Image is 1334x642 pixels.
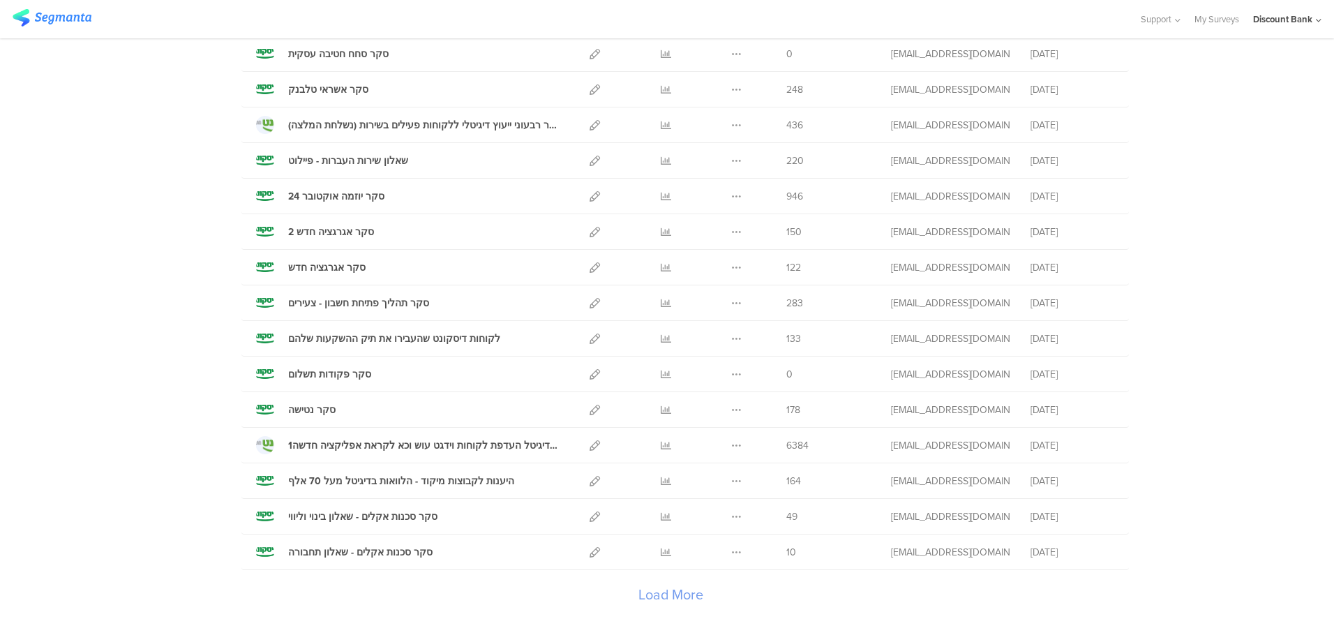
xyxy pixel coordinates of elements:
[891,545,1010,560] div: survey_discount@dbank.co.il
[288,438,559,453] div: תובנה בדיגיטל העדפת לקוחות וידגט עוש וכא לקראת אפליקציה חדשה1
[891,118,1010,133] div: survey_discount@dbank.co.il
[786,47,793,61] span: 0
[1031,225,1114,239] div: [DATE]
[256,507,437,525] a: סקר סכנות אקלים - שאלון בינוי וליווי
[288,47,389,61] div: סקר סחח חטיבה עסקית
[786,154,804,168] span: 220
[1141,13,1171,26] span: Support
[256,80,368,98] a: סקר אשראי טלבנק
[1031,367,1114,382] div: [DATE]
[891,474,1010,488] div: survey_discount@dbank.co.il
[891,331,1010,346] div: survey_discount@dbank.co.il
[288,118,559,133] div: סקר רבעוני ייעוץ דיגיטלי ללקוחות פעילים בשירות (נשלחת המלצה)
[288,260,366,275] div: סקר אגרגציה חדש
[891,189,1010,204] div: survey_discount@dbank.co.il
[288,509,437,524] div: סקר סכנות אקלים - שאלון בינוי וליווי
[288,296,429,311] div: סקר תהליך פתיחת חשבון - צעירים
[786,82,803,97] span: 248
[891,260,1010,275] div: survey_discount@dbank.co.il
[786,403,800,417] span: 178
[256,543,433,561] a: סקר סכנות אקלים - שאלון תחבורה
[891,403,1010,417] div: survey_discount@dbank.co.il
[288,154,408,168] div: שאלון שירות העברות - פיילוט
[1031,260,1114,275] div: [DATE]
[786,509,797,524] span: 49
[891,509,1010,524] div: survey_discount@dbank.co.il
[256,472,514,490] a: היענות לקבוצות מיקוד - הלוואות בדיגיטל מעל 70 אלף
[1031,509,1114,524] div: [DATE]
[891,47,1010,61] div: survey_discount@dbank.co.il
[288,367,371,382] div: סקר פקודות תשלום
[1031,296,1114,311] div: [DATE]
[786,118,803,133] span: 436
[1253,13,1312,26] div: Discount Bank
[1031,189,1114,204] div: [DATE]
[891,225,1010,239] div: survey_discount@dbank.co.il
[288,403,336,417] div: סקר נטישה
[891,154,1010,168] div: survey_discount@dbank.co.il
[786,260,801,275] span: 122
[256,151,408,170] a: שאלון שירות העברות - פיילוט
[13,9,91,27] img: segmanta logo
[256,116,559,134] a: סקר רבעוני ייעוץ דיגיטלי ללקוחות פעילים בשירות (נשלחת המלצה)
[786,225,802,239] span: 150
[891,296,1010,311] div: survey_discount@dbank.co.il
[288,545,433,560] div: סקר סכנות אקלים - שאלון תחבורה
[1031,438,1114,453] div: [DATE]
[891,438,1010,453] div: survey_discount@dbank.co.il
[256,223,374,241] a: 2 סקר אגרגציה חדש
[256,329,500,348] a: לקוחות דיסקונט שהעבירו את תיק ההשקעות שלהם
[1031,474,1114,488] div: [DATE]
[786,474,801,488] span: 164
[786,367,793,382] span: 0
[256,436,559,454] a: תובנה בדיגיטל העדפת לקוחות וידגט עוש וכא לקראת אפליקציה חדשה1
[256,401,336,419] a: סקר נטישה
[786,545,796,560] span: 10
[241,570,1100,626] div: Load More
[288,82,368,97] div: סקר אשראי טלבנק
[256,45,389,63] a: סקר סחח חטיבה עסקית
[256,258,366,276] a: סקר אגרגציה חדש
[288,474,514,488] div: היענות לקבוצות מיקוד - הלוואות בדיגיטל מעל 70 אלף
[256,187,384,205] a: סקר יוזמה אוקטובר 24
[891,367,1010,382] div: survey_discount@dbank.co.il
[1031,331,1114,346] div: [DATE]
[288,225,374,239] div: 2 סקר אגרגציה חדש
[288,189,384,204] div: סקר יוזמה אוקטובר 24
[786,296,803,311] span: 283
[256,294,429,312] a: סקר תהליך פתיחת חשבון - צעירים
[786,189,803,204] span: 946
[1031,403,1114,417] div: [DATE]
[786,438,809,453] span: 6384
[256,365,371,383] a: סקר פקודות תשלום
[288,331,500,346] div: לקוחות דיסקונט שהעבירו את תיק ההשקעות שלהם
[1031,82,1114,97] div: [DATE]
[786,331,801,346] span: 133
[1031,545,1114,560] div: [DATE]
[1031,118,1114,133] div: [DATE]
[1031,154,1114,168] div: [DATE]
[891,82,1010,97] div: survey_discount@dbank.co.il
[1031,47,1114,61] div: [DATE]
